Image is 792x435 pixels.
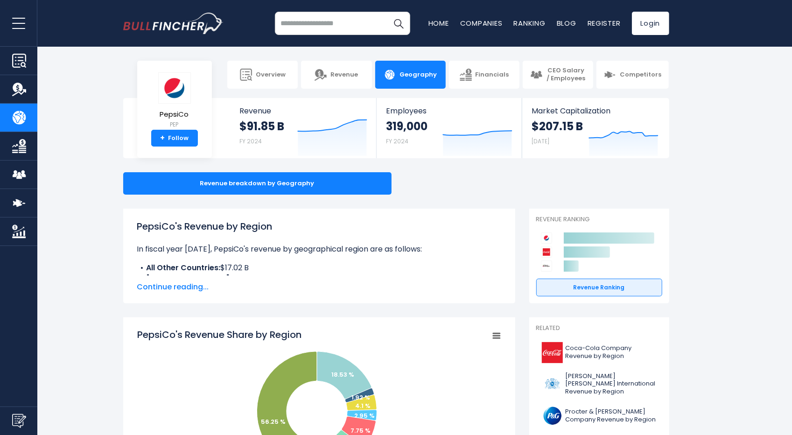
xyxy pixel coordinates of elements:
[377,98,522,158] a: Employees 319,000 FY 2024
[542,373,563,394] img: PM logo
[566,408,657,424] span: Procter & [PERSON_NAME] Company Revenue by Region
[386,119,428,133] strong: 319,000
[240,106,367,115] span: Revenue
[522,98,668,158] a: Market Capitalization $207.15 B [DATE]
[532,119,583,133] strong: $207.15 B
[536,340,662,365] a: Coca-Cola Company Revenue by Region
[137,281,501,293] span: Continue reading...
[541,260,552,272] img: Keurig Dr Pepper competitors logo
[158,72,191,130] a: PepsiCo PEP
[137,262,501,274] li: $17.02 B
[460,18,503,28] a: Companies
[240,119,285,133] strong: $91.85 B
[476,71,509,79] span: Financials
[386,106,512,115] span: Employees
[354,411,375,420] text: 2.95 %
[231,98,377,158] a: Revenue $91.85 B FY 2024
[536,403,662,428] a: Procter & [PERSON_NAME] Company Revenue by Region
[301,61,371,89] a: Revenue
[123,13,224,34] a: Go to homepage
[158,120,191,129] small: PEP
[428,18,449,28] a: Home
[536,279,662,296] a: Revenue Ranking
[137,244,501,255] p: In fiscal year [DATE], PepsiCo's revenue by geographical region are as follows:
[386,137,408,145] small: FY 2024
[137,328,301,341] tspan: PepsiCo's Revenue Share by Region
[147,262,221,273] b: All Other Countries:
[355,401,371,410] text: 4.1 %
[330,71,358,79] span: Revenue
[541,232,552,244] img: PepsiCo competitors logo
[542,405,563,426] img: PG logo
[532,106,659,115] span: Market Capitalization
[542,342,563,363] img: KO logo
[536,324,662,332] p: Related
[632,12,669,35] a: Login
[557,18,576,28] a: Blog
[160,134,165,142] strong: +
[588,18,621,28] a: Register
[137,219,501,233] h1: PepsiCo's Revenue by Region
[123,13,224,34] img: bullfincher logo
[596,61,669,89] a: Competitors
[227,61,298,89] a: Overview
[261,417,286,426] text: 56.25 %
[137,274,501,285] li: $1.77 B
[147,274,232,284] b: [GEOGRAPHIC_DATA]:
[566,372,657,396] span: [PERSON_NAME] [PERSON_NAME] International Revenue by Region
[536,370,662,399] a: [PERSON_NAME] [PERSON_NAME] International Revenue by Region
[536,216,662,224] p: Revenue Ranking
[449,61,519,89] a: Financials
[400,71,437,79] span: Geography
[158,111,191,119] span: PepsiCo
[331,370,354,379] text: 18.53 %
[151,130,198,147] a: +Follow
[123,172,392,195] div: Revenue breakdown by Geography
[240,137,262,145] small: FY 2024
[620,71,661,79] span: Competitors
[351,393,370,402] text: 1.92 %
[566,344,657,360] span: Coca-Cola Company Revenue by Region
[514,18,546,28] a: Ranking
[387,12,410,35] button: Search
[256,71,286,79] span: Overview
[532,137,549,145] small: [DATE]
[523,61,593,89] a: CEO Salary / Employees
[350,426,371,435] text: 7.75 %
[541,246,552,258] img: Coca-Cola Company competitors logo
[375,61,446,89] a: Geography
[546,67,586,83] span: CEO Salary / Employees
